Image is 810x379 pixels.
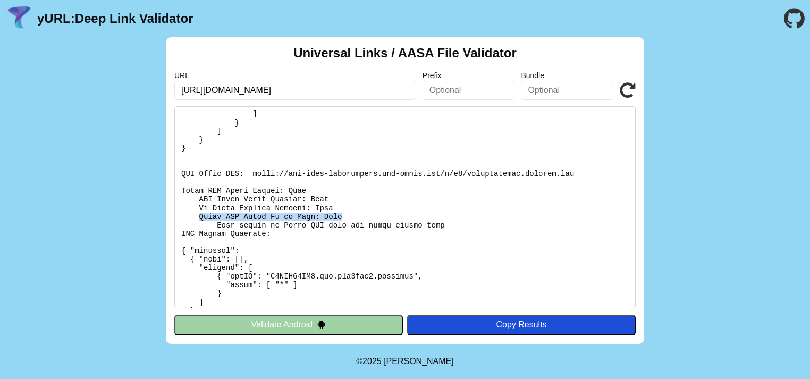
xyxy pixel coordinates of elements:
[423,81,515,100] input: Optional
[521,81,613,100] input: Optional
[174,71,416,80] label: URL
[412,320,630,330] div: Copy Results
[407,315,636,335] button: Copy Results
[37,11,193,26] a: yURL:Deep Link Validator
[174,315,403,335] button: Validate Android
[293,46,517,61] h2: Universal Links / AASA File Validator
[174,106,636,308] pre: Lorem ipsu do: sitam://consectetura.elitsed.doe/.temp-incid/utlab-etd-magn-aliquaenima Mi Veniamq...
[384,357,454,366] a: Michael Ibragimchayev's Personal Site
[521,71,613,80] label: Bundle
[174,81,416,100] input: Required
[362,357,382,366] span: 2025
[423,71,515,80] label: Prefix
[317,320,326,329] img: droidIcon.svg
[356,344,453,379] footer: ©
[5,5,33,32] img: yURL Logo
